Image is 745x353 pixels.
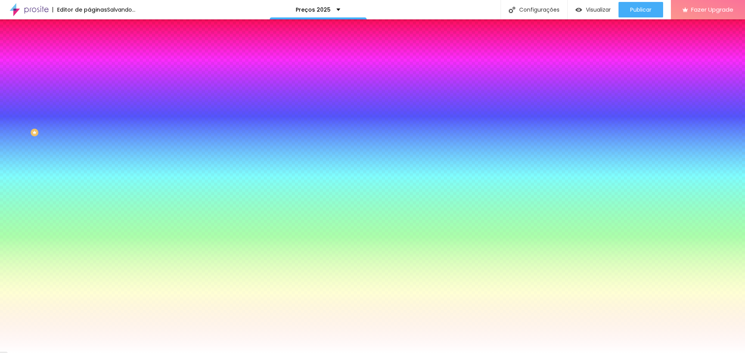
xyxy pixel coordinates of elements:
[575,7,582,13] img: view-1.svg
[586,7,611,13] span: Visualizar
[630,7,651,13] span: Publicar
[52,7,107,12] div: Editor de páginas
[107,7,135,12] div: Salvando...
[509,7,515,13] img: Icone
[568,2,619,17] button: Visualizar
[619,2,663,17] button: Publicar
[296,7,331,12] p: Preços 2025
[691,6,733,13] span: Fazer Upgrade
